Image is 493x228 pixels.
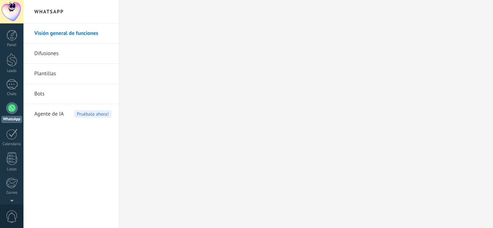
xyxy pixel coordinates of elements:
[23,84,119,104] li: Bots
[23,64,119,84] li: Plantillas
[1,167,22,172] div: Listas
[1,142,22,147] div: Calendario
[34,104,64,124] span: Agente de IA
[74,110,112,118] span: Pruébalo ahora!
[23,23,119,44] li: Visión general de funciones
[34,84,112,104] a: Bots
[34,64,112,84] a: Plantillas
[1,92,22,97] div: Chats
[34,23,112,44] a: Visión general de funciones
[23,104,119,124] li: Agente de IA
[1,43,22,48] div: Panel
[1,69,22,73] div: Leads
[34,104,112,124] a: Agente de IAPruébalo ahora!
[34,44,112,64] a: Difusiones
[1,191,22,195] div: Correo
[1,116,22,123] div: WhatsApp
[23,44,119,64] li: Difusiones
